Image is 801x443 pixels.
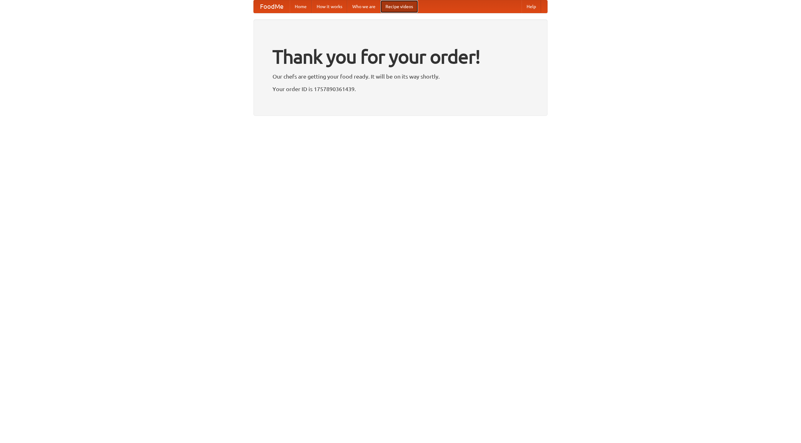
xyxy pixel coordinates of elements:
a: How it works [312,0,347,13]
a: FoodMe [254,0,290,13]
h1: Thank you for your order! [273,42,528,72]
p: Our chefs are getting your food ready. It will be on its way shortly. [273,72,528,81]
a: Home [290,0,312,13]
a: Who we are [347,0,380,13]
p: Your order ID is 1757890361439. [273,84,528,94]
a: Help [522,0,541,13]
a: Recipe videos [380,0,418,13]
